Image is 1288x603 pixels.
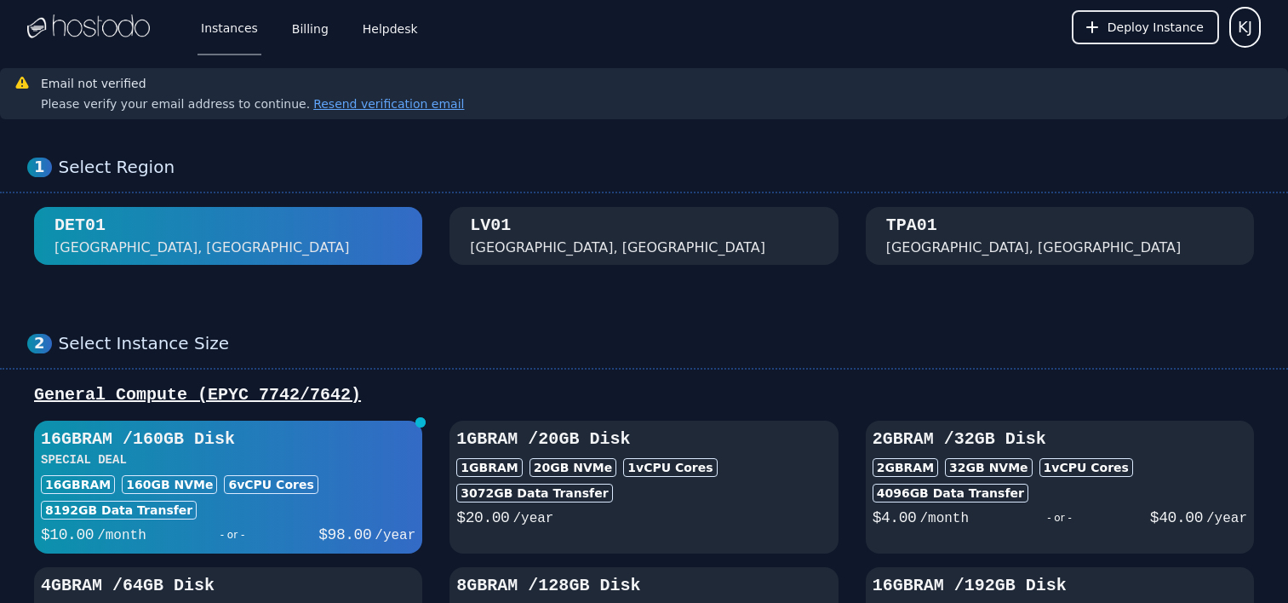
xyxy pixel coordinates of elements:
[1229,7,1261,48] button: User menu
[318,526,371,543] span: $ 98.00
[456,484,612,502] div: 3072 GB Data Transfer
[59,333,1261,354] div: Select Instance Size
[969,506,1150,530] div: - or -
[1150,509,1203,526] span: $ 40.00
[456,574,831,598] h3: 8GB RAM / 128 GB Disk
[27,14,150,40] img: Logo
[27,334,52,353] div: 2
[866,207,1254,265] button: TPA01 [GEOGRAPHIC_DATA], [GEOGRAPHIC_DATA]
[41,574,415,598] h3: 4GB RAM / 64 GB Disk
[866,421,1254,554] button: 2GBRAM /32GB Disk2GBRAM32GB NVMe1vCPU Cores4096GB Data Transfer$4.00/month- or -$40.00/year
[59,157,1261,178] div: Select Region
[41,428,415,451] h3: 16GB RAM / 160 GB Disk
[873,484,1028,502] div: 4096 GB Data Transfer
[1108,19,1204,36] span: Deploy Instance
[873,428,1247,451] h3: 2GB RAM / 32 GB Disk
[512,511,553,526] span: /year
[146,523,318,547] div: - or -
[310,95,464,112] button: Resend verification email
[1072,10,1219,44] button: Deploy Instance
[456,428,831,451] h3: 1GB RAM / 20 GB Disk
[449,207,838,265] button: LV01 [GEOGRAPHIC_DATA], [GEOGRAPHIC_DATA]
[873,574,1247,598] h3: 16GB RAM / 192 GB Disk
[873,509,917,526] span: $ 4.00
[122,475,217,494] div: 160 GB NVMe
[97,528,146,543] span: /month
[470,238,765,258] div: [GEOGRAPHIC_DATA], [GEOGRAPHIC_DATA]
[1039,458,1133,477] div: 1 vCPU Cores
[375,528,415,543] span: /year
[41,526,94,543] span: $ 10.00
[41,475,115,494] div: 16GB RAM
[41,501,197,520] div: 8192 GB Data Transfer
[456,509,509,526] span: $ 20.00
[873,458,938,477] div: 2GB RAM
[34,207,422,265] button: DET01 [GEOGRAPHIC_DATA], [GEOGRAPHIC_DATA]
[27,383,1261,407] div: General Compute (EPYC 7742/7642)
[1238,15,1252,39] span: KJ
[54,214,106,238] div: DET01
[945,458,1033,477] div: 32 GB NVMe
[886,238,1182,258] div: [GEOGRAPHIC_DATA], [GEOGRAPHIC_DATA]
[54,238,350,258] div: [GEOGRAPHIC_DATA], [GEOGRAPHIC_DATA]
[449,421,838,554] button: 1GBRAM /20GB Disk1GBRAM20GB NVMe1vCPU Cores3072GB Data Transfer$20.00/year
[886,214,937,238] div: TPA01
[456,458,522,477] div: 1GB RAM
[623,458,717,477] div: 1 vCPU Cores
[224,475,318,494] div: 6 vCPU Cores
[34,421,422,554] button: 16GBRAM /160GB DiskSPECIAL DEAL16GBRAM160GB NVMe6vCPU Cores8192GB Data Transfer$10.00/month- or -...
[41,75,464,92] h3: Email not verified
[41,95,464,112] div: Please verify your email address to continue.
[41,451,415,468] h3: SPECIAL DEAL
[27,158,52,177] div: 1
[530,458,617,477] div: 20 GB NVMe
[470,214,511,238] div: LV01
[1206,511,1247,526] span: /year
[919,511,969,526] span: /month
